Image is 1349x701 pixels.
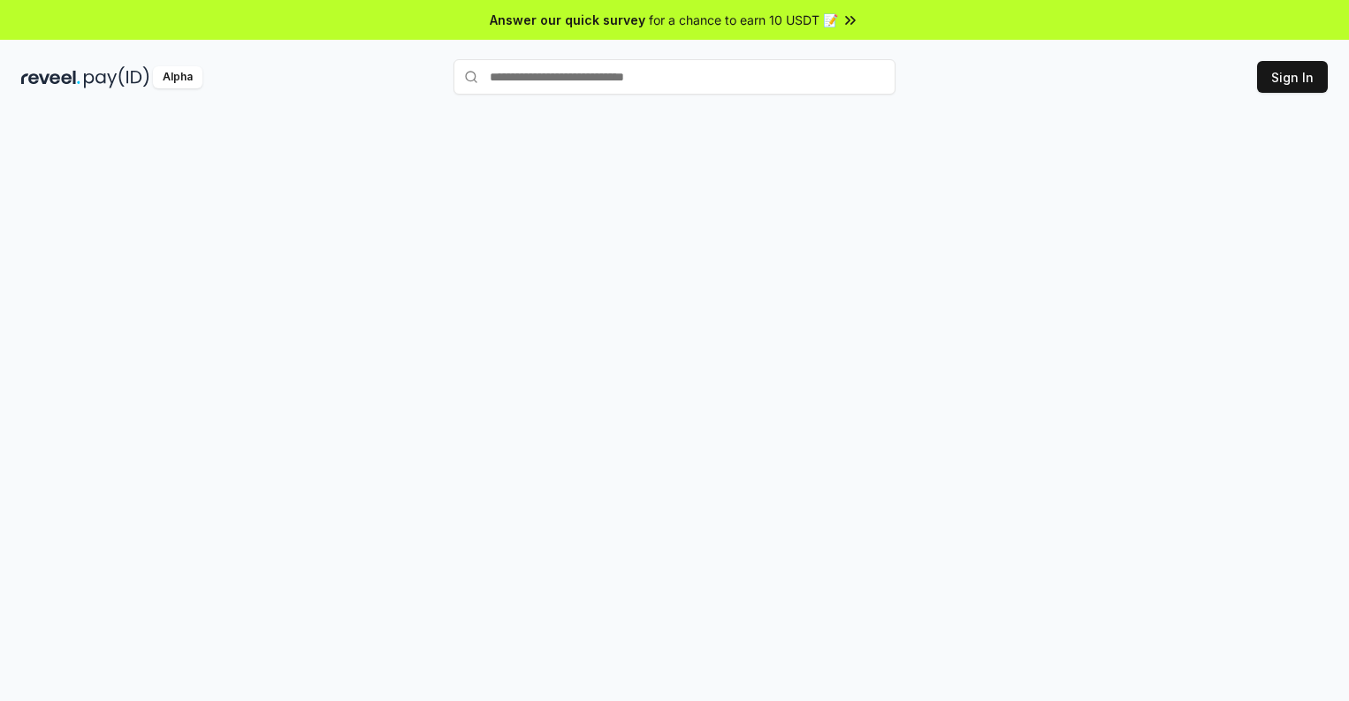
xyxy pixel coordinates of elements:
[153,66,202,88] div: Alpha
[649,11,838,29] span: for a chance to earn 10 USDT 📝
[1257,61,1328,93] button: Sign In
[84,66,149,88] img: pay_id
[21,66,80,88] img: reveel_dark
[490,11,645,29] span: Answer our quick survey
